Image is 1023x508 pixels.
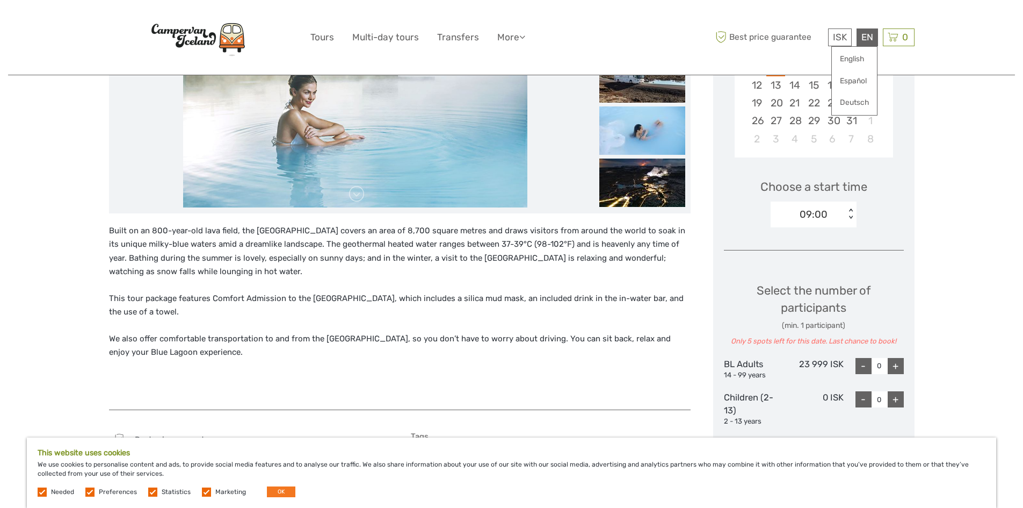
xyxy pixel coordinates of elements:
[352,30,419,45] a: Multi-day tours
[888,391,904,407] div: +
[857,28,878,46] div: EN
[823,94,842,112] div: Choose Thursday, October 23rd, 2025
[804,94,823,112] div: Choose Wednesday, October 22nd, 2025
[713,28,825,46] span: Best price guarantee
[724,370,784,381] div: 14 - 99 years
[124,17,136,30] button: Open LiveChat chat widget
[109,292,691,319] p: This tour package features Comfort Admission to the [GEOGRAPHIC_DATA], which includes a silica mu...
[766,76,785,94] div: Choose Monday, October 13th, 2025
[842,130,861,148] div: Choose Friday, November 7th, 2025
[800,208,828,221] div: 09:00
[748,130,766,148] div: Choose Sunday, November 2nd, 2025
[766,112,785,130] div: Choose Monday, October 27th, 2025
[855,391,872,407] div: -
[724,337,904,347] div: Only 5 spots left for this date. Last chance to book!
[804,76,823,94] div: Choose Wednesday, October 15th, 2025
[497,30,525,45] a: More
[748,76,766,94] div: Choose Sunday, October 12th, 2025
[766,130,785,148] div: Choose Monday, November 3rd, 2025
[785,94,804,112] div: Choose Tuesday, October 21st, 2025
[846,209,855,220] div: < >
[724,282,904,347] div: Select the number of participants
[437,30,479,45] a: Transfers
[135,435,213,445] span: Best price guarantee
[855,358,872,374] div: -
[599,106,685,155] img: 89323c60ae7045e49c26330de12a2014_slider_thumbnail.jpg
[832,71,877,91] a: Español
[823,112,842,130] div: Choose Thursday, October 30th, 2025
[162,488,191,497] label: Statistics
[310,30,334,45] a: Tours
[724,391,784,427] div: Children (2-13)
[27,438,996,508] div: We use cookies to personalise content and ads, to provide social media features and to analyse ou...
[842,112,861,130] div: Choose Friday, October 31st, 2025
[51,488,74,497] label: Needed
[888,358,904,374] div: +
[861,112,880,130] div: Choose Saturday, November 1st, 2025
[38,448,985,457] h5: This website uses cookies
[832,93,877,112] a: Deutsch
[99,488,137,497] label: Preferences
[832,49,877,69] a: English
[599,159,685,207] img: 1a802f8354d34d8c97b2a6c1e17b2e55_slider_thumbnail.jpg
[267,486,295,497] button: OK
[109,224,691,279] p: Built on an 800-year-old lava field, the [GEOGRAPHIC_DATA] covers an area of 8,700 square metres ...
[738,41,889,148] div: month 2025-10
[411,432,691,441] h5: Tags
[823,76,842,94] div: Choose Thursday, October 16th, 2025
[804,130,823,148] div: Choose Wednesday, November 5th, 2025
[724,358,784,381] div: BL Adults
[748,94,766,112] div: Choose Sunday, October 19th, 2025
[109,332,691,360] p: We also offer comfortable transportation to and from the [GEOGRAPHIC_DATA], so you don’t have to ...
[785,130,804,148] div: Choose Tuesday, November 4th, 2025
[139,15,257,60] img: Scandinavian Travel
[766,94,785,112] div: Choose Monday, October 20th, 2025
[785,112,804,130] div: Choose Tuesday, October 28th, 2025
[724,417,784,427] div: 2 - 13 years
[804,112,823,130] div: Choose Wednesday, October 29th, 2025
[823,130,842,148] div: Choose Thursday, November 6th, 2025
[785,76,804,94] div: Choose Tuesday, October 14th, 2025
[901,32,910,42] span: 0
[833,32,847,42] span: ISK
[861,130,880,148] div: Choose Saturday, November 8th, 2025
[783,358,844,381] div: 23 999 ISK
[215,488,246,497] label: Marketing
[599,54,685,103] img: abeddac4443a4c4f9649045e2cbba9e2_slider_thumbnail.jpeg
[783,391,844,427] div: 0 ISK
[15,19,121,27] p: We're away right now. Please check back later!
[760,178,867,195] span: Choose a start time
[748,112,766,130] div: Choose Sunday, October 26th, 2025
[724,320,904,331] div: (min. 1 participant)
